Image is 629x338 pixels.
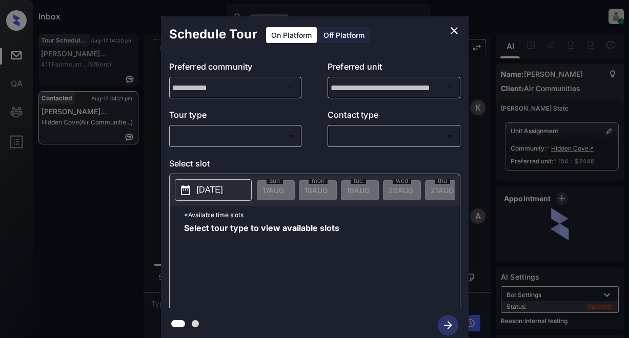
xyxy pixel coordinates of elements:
[169,157,460,174] p: Select slot
[328,109,460,125] p: Contact type
[328,60,460,77] p: Preferred unit
[184,206,460,224] p: *Available time slots
[184,224,339,306] span: Select tour type to view available slots
[266,27,317,43] div: On Platform
[169,60,302,77] p: Preferred community
[169,109,302,125] p: Tour type
[197,184,223,196] p: [DATE]
[175,179,252,201] button: [DATE]
[318,27,370,43] div: Off Platform
[161,16,266,52] h2: Schedule Tour
[444,20,464,41] button: close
